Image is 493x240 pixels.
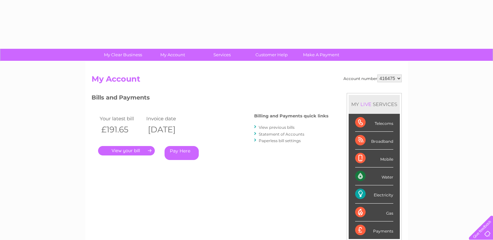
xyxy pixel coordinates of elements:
[259,132,304,137] a: Statement of Accounts
[195,49,249,61] a: Services
[343,74,402,82] div: Account number
[98,123,145,136] th: £191.65
[294,49,348,61] a: Make A Payment
[355,150,393,167] div: Mobile
[145,123,192,136] th: [DATE]
[359,101,373,107] div: LIVE
[259,138,301,143] a: Paperless bill settings
[96,49,150,61] a: My Clear Business
[355,132,393,150] div: Broadband
[165,146,199,160] a: Pay Here
[98,146,155,155] a: .
[355,185,393,203] div: Electricity
[355,167,393,185] div: Water
[259,125,295,130] a: View previous bills
[92,93,328,104] h3: Bills and Payments
[349,95,400,113] div: MY SERVICES
[145,114,192,123] td: Invoice date
[245,49,298,61] a: Customer Help
[146,49,199,61] a: My Account
[92,74,402,87] h2: My Account
[98,114,145,123] td: Your latest bill
[254,113,328,118] h4: Billing and Payments quick links
[355,204,393,221] div: Gas
[355,114,393,132] div: Telecoms
[355,221,393,239] div: Payments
